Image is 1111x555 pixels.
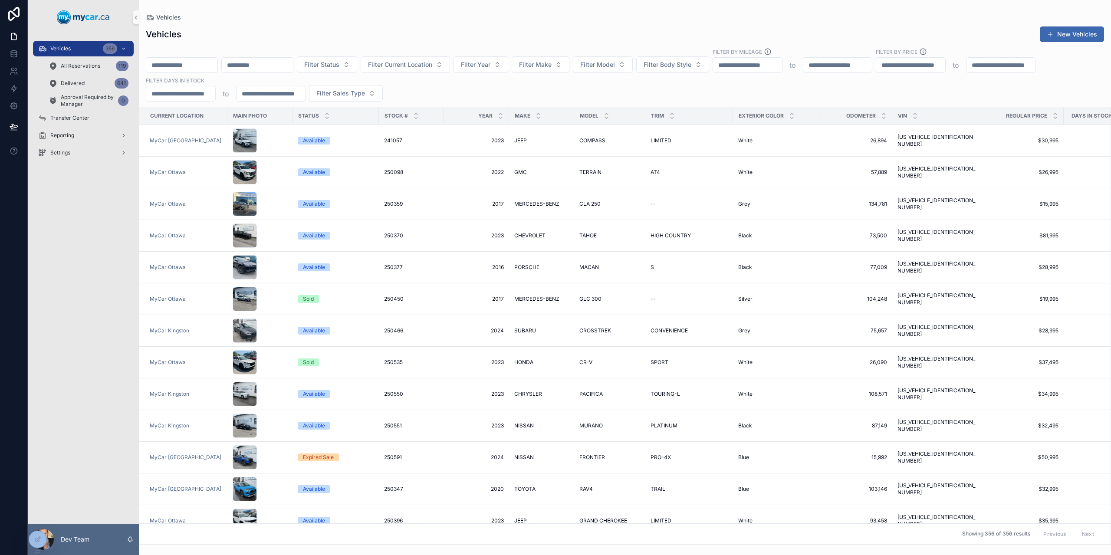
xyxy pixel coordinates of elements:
[384,422,402,429] span: 250551
[579,296,602,302] span: GLC 300
[636,56,709,73] button: Select Button
[897,229,977,243] a: [US_VEHICLE_IDENTIFICATION_NUMBER]
[987,232,1058,239] a: $81,995
[298,358,374,366] a: Sold
[57,10,110,24] img: App logo
[738,296,814,302] a: Silver
[738,200,814,207] a: Grey
[150,137,221,144] a: MyCar [GEOGRAPHIC_DATA]
[449,169,504,176] a: 2022
[150,200,222,207] a: MyCar Ottawa
[825,169,887,176] span: 57,889
[303,263,325,271] div: Available
[50,132,74,139] span: Reporting
[825,137,887,144] span: 26,894
[514,422,569,429] a: NISSAN
[738,359,814,366] a: White
[43,93,134,108] a: Approval Required by Manager0
[987,200,1058,207] span: $15,995
[825,200,887,207] a: 134,781
[33,145,134,161] a: Settings
[449,296,504,302] a: 2017
[738,327,750,334] span: Grey
[651,296,656,302] span: --
[897,355,977,369] a: [US_VEHICLE_IDENTIFICATION_NUMBER]
[651,169,660,176] span: AT4
[738,137,753,144] span: White
[651,169,728,176] a: AT4
[738,327,814,334] a: Grey
[519,60,552,69] span: Filter Make
[738,422,752,429] span: Black
[150,169,186,176] a: MyCar Ottawa
[150,296,186,302] a: MyCar Ottawa
[897,197,977,211] a: [US_VEHICLE_IDENTIFICATION_NUMBER]
[298,295,374,303] a: Sold
[825,296,887,302] a: 104,248
[150,137,222,144] a: MyCar [GEOGRAPHIC_DATA]
[384,200,439,207] a: 250359
[298,422,374,430] a: Available
[987,422,1058,429] a: $32,495
[825,264,887,271] a: 77,009
[514,137,569,144] a: JEEP
[150,169,222,176] a: MyCar Ottawa
[384,232,403,239] span: 250370
[651,327,728,334] a: CONVENIENCE
[514,169,569,176] a: GMC
[987,137,1058,144] a: $30,995
[303,453,334,461] div: Expired Sale
[384,137,402,144] span: 241057
[579,422,603,429] span: MURANO
[33,110,134,126] a: Transfer Center
[579,200,601,207] span: CLA 250
[28,35,139,172] div: scrollable content
[897,324,977,338] a: [US_VEHICLE_IDENTIFICATION_NUMBER]
[384,264,403,271] span: 250377
[303,168,325,176] div: Available
[384,391,403,397] span: 250550
[738,232,814,239] a: Black
[987,327,1058,334] a: $28,995
[150,232,186,239] span: MyCar Ottawa
[368,60,432,69] span: Filter Current Location
[449,200,504,207] a: 2017
[579,359,592,366] span: CR-V
[384,200,403,207] span: 250359
[150,327,189,334] span: MyCar Kingston
[43,76,134,91] a: Delivered641
[651,264,728,271] a: S
[987,359,1058,366] span: $37,495
[514,169,527,176] span: GMC
[449,359,504,366] a: 2023
[825,359,887,366] a: 26,090
[514,296,569,302] a: MERCEDES-BENZ
[579,264,599,271] span: MACAN
[580,60,615,69] span: Filter Model
[449,391,504,397] a: 2023
[303,390,325,398] div: Available
[33,41,134,56] a: Vehicles356
[303,137,325,144] div: Available
[987,264,1058,271] a: $28,995
[651,422,728,429] a: PLATINUM
[897,419,977,433] span: [US_VEHICLE_IDENTIFICATION_NUMBER]
[1040,26,1104,42] a: New Vehicles
[897,165,977,179] span: [US_VEHICLE_IDENTIFICATION_NUMBER]
[50,115,89,122] span: Transfer Center
[897,134,977,148] span: [US_VEHICLE_IDENTIFICATION_NUMBER]
[897,260,977,274] span: [US_VEHICLE_IDENTIFICATION_NUMBER]
[384,391,439,397] a: 250550
[298,200,374,208] a: Available
[738,422,814,429] a: Black
[150,327,222,334] a: MyCar Kingston
[579,137,640,144] a: COMPASS
[579,169,602,176] span: TERRAIN
[897,450,977,464] a: [US_VEHICLE_IDENTIFICATION_NUMBER]
[146,76,204,84] label: Filter Days In Stock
